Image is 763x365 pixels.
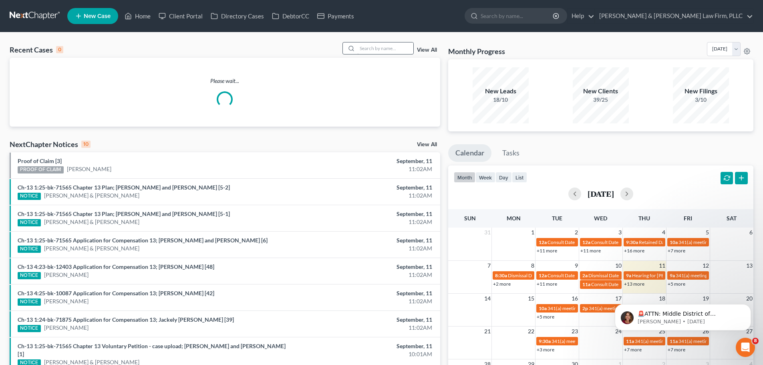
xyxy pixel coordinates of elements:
span: 10a [670,239,678,245]
div: 39/25 [573,96,629,104]
span: 12a [539,239,547,245]
span: 16 [571,294,579,303]
span: 2a [582,272,588,278]
div: PROOF OF CLAIM [18,166,64,173]
div: 3/10 [673,96,729,104]
a: [PERSON_NAME] & [PERSON_NAME] [44,244,139,252]
span: Consult Date for [PERSON_NAME] [548,272,620,278]
button: day [495,172,512,183]
span: Fri [684,215,692,222]
div: 11:02AM [299,324,432,332]
span: 341(a) meeting for [PERSON_NAME] [548,305,625,311]
span: Mon [507,215,521,222]
span: 12 [702,261,710,270]
span: Tue [552,215,562,222]
span: Wed [594,215,607,222]
span: Consult Date for [PERSON_NAME] [591,281,664,287]
a: +5 more [668,281,685,287]
span: 11 [658,261,666,270]
a: [PERSON_NAME] & [PERSON_NAME] [44,218,139,226]
a: Ch-13 1:25-bk-71565 Chapter 13 Plan; [PERSON_NAME] and [PERSON_NAME] [5-2] [18,184,230,191]
div: NOTICE [18,246,41,253]
input: Search by name... [481,8,554,23]
a: Home [121,9,155,23]
div: 10:01AM [299,350,432,358]
span: 11a [582,281,590,287]
span: 341(a) meeting for [PERSON_NAME] [635,338,712,344]
span: 1 [530,228,535,237]
span: 4 [661,228,666,237]
a: Ch-13 4:23-bk-12403 Application for Compensation 13; [PERSON_NAME] [48] [18,263,214,270]
span: 31 [483,228,491,237]
a: Proof of Claim [3] [18,157,62,164]
span: 13 [745,261,753,270]
a: +3 more [537,347,554,353]
span: 3 [618,228,622,237]
div: September, 11 [299,263,432,271]
span: 341(a) meeting for [PERSON_NAME] [589,305,666,311]
iframe: Intercom notifications message [603,287,763,343]
span: 21 [483,327,491,336]
span: 7 [487,261,491,270]
span: 341(a) meeting for [PERSON_NAME] [676,272,753,278]
a: [PERSON_NAME] [67,165,111,173]
a: Calendar [448,144,491,162]
span: 22 [527,327,535,336]
span: Hearing for [PERSON_NAME] [632,272,695,278]
a: Directory Cases [207,9,268,23]
div: 11:02AM [299,192,432,200]
span: 12a [582,239,590,245]
span: 9a [670,272,675,278]
div: September, 11 [299,157,432,165]
a: [PERSON_NAME] & [PERSON_NAME] [44,192,139,200]
a: +7 more [668,248,685,254]
div: 11:02AM [299,244,432,252]
p: Please wait... [10,77,440,85]
div: NOTICE [18,219,41,226]
span: 8 [752,338,759,344]
span: 23 [571,327,579,336]
a: +11 more [580,248,601,254]
div: September, 11 [299,210,432,218]
div: September, 11 [299,316,432,324]
div: 11:02AM [299,297,432,305]
a: [PERSON_NAME] & [PERSON_NAME] Law Firm, PLLC [595,9,753,23]
a: [PERSON_NAME] [44,297,89,305]
div: New Filings [673,87,729,96]
span: 10 [614,261,622,270]
button: list [512,172,527,183]
a: Client Portal [155,9,207,23]
div: New Clients [573,87,629,96]
a: DebtorCC [268,9,313,23]
div: 0 [56,46,63,53]
div: 11:02AM [299,218,432,226]
span: Consult Date for [PERSON_NAME] [591,239,664,245]
a: +7 more [624,347,642,353]
a: [PERSON_NAME] [44,324,89,332]
div: September, 11 [299,342,432,350]
a: +2 more [493,281,511,287]
div: New Leads [473,87,529,96]
a: Payments [313,9,358,23]
span: 9 [574,261,579,270]
span: 9:30a [539,338,551,344]
h2: [DATE] [588,190,614,198]
span: Consult Date for [PERSON_NAME] [548,239,620,245]
span: Sat [727,215,737,222]
span: Sun [464,215,476,222]
a: Ch-13 1:24-bk-71875 Application for Compensation 13; Jackely [PERSON_NAME] [39] [18,316,234,323]
div: NOTICE [18,298,41,306]
span: 14 [483,294,491,303]
span: 9:30a [626,239,638,245]
iframe: Intercom live chat [736,338,755,357]
a: +13 more [624,281,644,287]
span: Retained Date for [PERSON_NAME] & [PERSON_NAME] [639,239,757,245]
a: View All [417,142,437,147]
span: 8 [530,261,535,270]
a: +11 more [537,281,557,287]
span: 5 [705,228,710,237]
